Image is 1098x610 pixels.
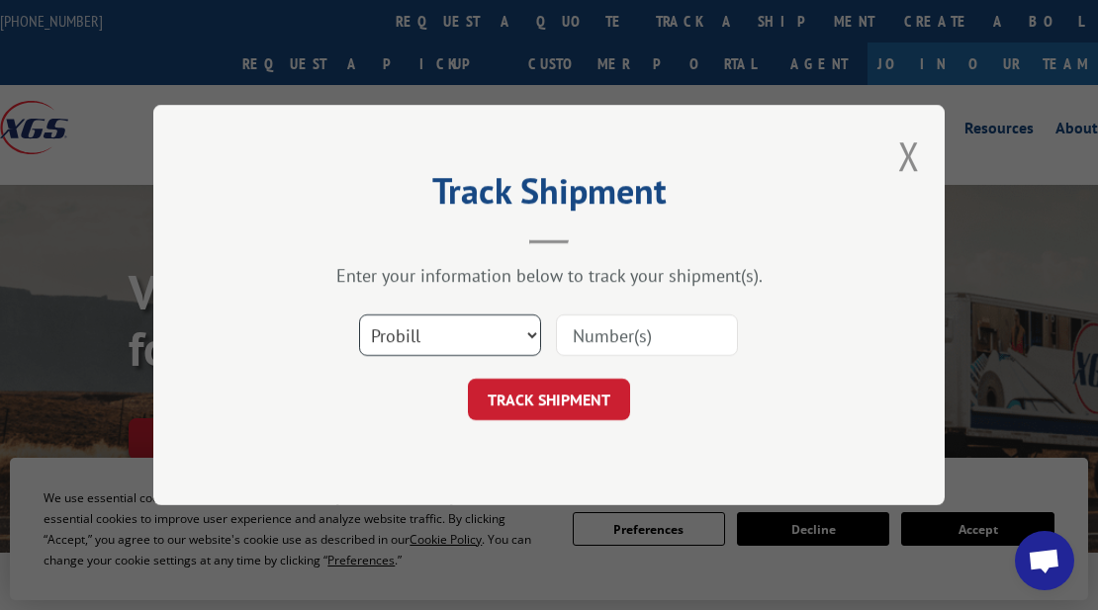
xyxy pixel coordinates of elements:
a: Open chat [1015,531,1074,590]
h2: Track Shipment [252,177,846,215]
button: Close modal [898,130,920,182]
div: Enter your information below to track your shipment(s). [252,264,846,287]
input: Number(s) [556,314,738,356]
button: TRACK SHIPMENT [468,379,630,420]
